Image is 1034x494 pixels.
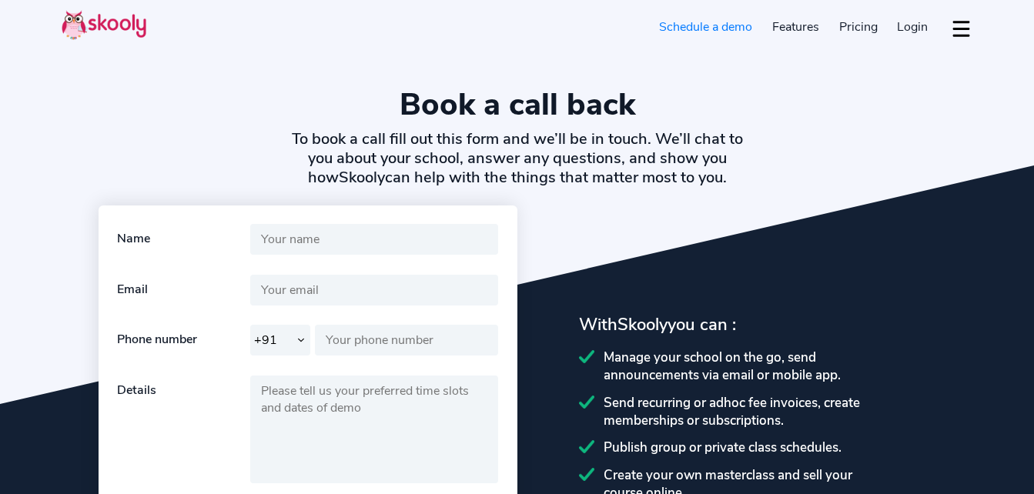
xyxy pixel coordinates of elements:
[62,10,146,40] img: Skooly
[897,18,928,35] span: Login
[62,86,972,123] h1: Book a call back
[950,11,972,46] button: dropdown menu
[289,129,745,187] h2: To book a call fill out this form and we’ll be in touch. We’ll chat to you about your school, ans...
[617,313,668,336] span: Skooly
[250,275,498,305] input: Your email
[315,325,498,355] input: Your phone number
[762,15,829,39] a: Features
[117,275,250,305] div: Email
[579,349,936,384] div: Manage your school on the go, send announcements via email or mobile app.
[250,224,498,255] input: Your name
[650,15,763,39] a: Schedule a demo
[117,224,250,255] div: Name
[579,313,936,336] div: With you can :
[887,15,938,39] a: Login
[339,167,385,188] span: Skooly
[829,15,888,39] a: Pricing
[839,18,878,35] span: Pricing
[117,376,250,488] div: Details
[117,325,250,355] div: Phone number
